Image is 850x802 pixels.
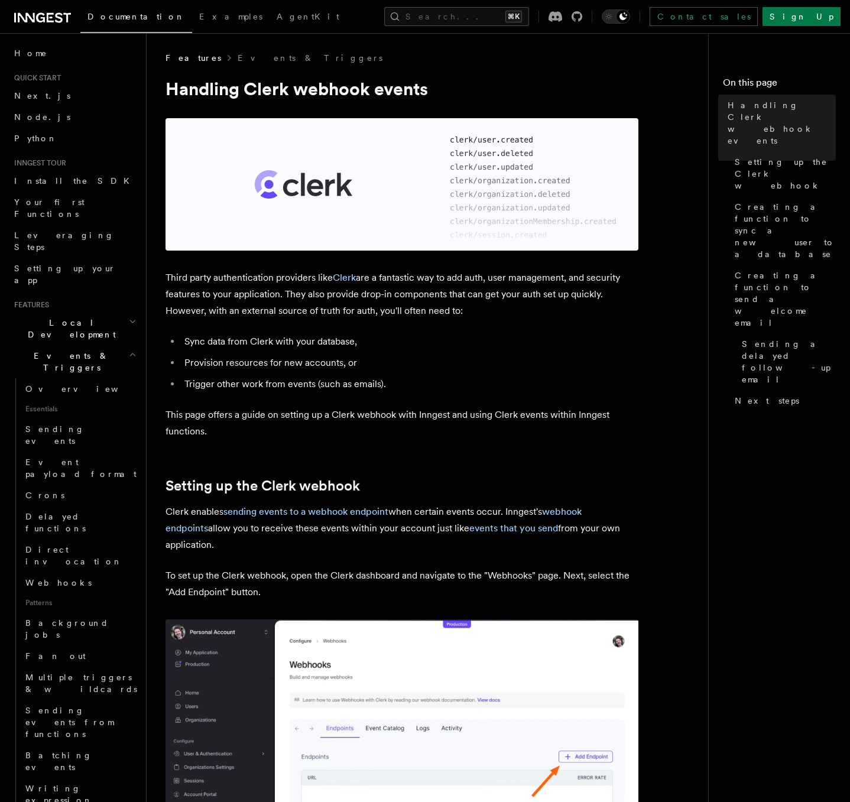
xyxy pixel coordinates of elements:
[25,706,113,739] span: Sending events from functions
[21,667,139,700] a: Multiple triggers & wildcards
[166,407,638,440] p: This page offers a guide on setting up a Clerk webhook with Inngest and using Clerk events within...
[166,118,638,251] img: Clerk logo and graphic showing Clerk webhook events
[21,400,139,418] span: Essentials
[9,317,129,340] span: Local Development
[14,91,70,100] span: Next.js
[9,128,139,149] a: Python
[166,567,638,600] p: To set up the Clerk webhook, open the Clerk dashboard and navigate to the "Webhooks" page. Next, ...
[181,355,638,371] li: Provision resources for new accounts, or
[730,196,836,265] a: Creating a function to sync a new user to a database
[166,78,638,99] h1: Handling Clerk webhook events
[14,230,114,252] span: Leveraging Steps
[21,506,139,539] a: Delayed functions
[763,7,841,26] a: Sign Up
[21,378,139,400] a: Overview
[21,418,139,452] a: Sending events
[25,651,86,661] span: Fan out
[14,112,70,122] span: Node.js
[181,376,638,392] li: Trigger other work from events (such as emails).
[25,751,92,772] span: Batching events
[9,43,139,64] a: Home
[166,506,582,534] a: webhook endpoints
[730,265,836,333] a: Creating a function to send a welcome email
[650,7,758,26] a: Contact sales
[25,618,109,639] span: Background jobs
[21,612,139,645] a: Background jobs
[192,4,270,32] a: Examples
[9,85,139,106] a: Next.js
[199,12,262,21] span: Examples
[723,76,836,95] h4: On this page
[25,673,137,694] span: Multiple triggers & wildcards
[730,390,836,411] a: Next steps
[737,333,836,390] a: Sending a delayed follow-up email
[9,191,139,225] a: Your first Functions
[21,745,139,778] a: Batching events
[14,134,57,143] span: Python
[730,151,836,196] a: Setting up the Clerk webhook
[9,345,139,378] button: Events & Triggers
[9,225,139,258] a: Leveraging Steps
[21,572,139,593] a: Webhooks
[9,258,139,291] a: Setting up your app
[277,12,339,21] span: AgentKit
[166,504,638,553] p: Clerk enables when certain events occur. Inngest's allow you to receive these events within your ...
[9,312,139,345] button: Local Development
[25,578,92,587] span: Webhooks
[25,512,86,533] span: Delayed functions
[723,95,836,151] a: Handling Clerk webhook events
[21,485,139,506] a: Crons
[742,338,836,385] span: Sending a delayed follow-up email
[384,7,529,26] button: Search...⌘K
[14,197,85,219] span: Your first Functions
[14,47,47,59] span: Home
[14,176,137,186] span: Install the SDK
[25,491,64,500] span: Crons
[735,156,836,191] span: Setting up the Clerk webhook
[9,300,49,310] span: Features
[9,170,139,191] a: Install the SDK
[9,106,139,128] a: Node.js
[166,270,638,319] p: Third party authentication providers like are a fantastic way to add auth, user management, and s...
[238,52,382,64] a: Events & Triggers
[14,264,116,285] span: Setting up your app
[21,645,139,667] a: Fan out
[333,272,356,283] a: Clerk
[166,478,360,494] a: Setting up the Clerk webhook
[735,395,799,407] span: Next steps
[469,522,558,534] a: events that you send
[80,4,192,33] a: Documentation
[21,452,139,485] a: Event payload format
[9,350,129,374] span: Events & Triggers
[223,506,388,517] a: sending events to a webhook endpoint
[21,593,139,612] span: Patterns
[21,700,139,745] a: Sending events from functions
[87,12,185,21] span: Documentation
[25,424,85,446] span: Sending events
[166,52,221,64] span: Features
[735,270,836,329] span: Creating a function to send a welcome email
[270,4,346,32] a: AgentKit
[505,11,522,22] kbd: ⌘K
[728,99,836,147] span: Handling Clerk webhook events
[9,158,66,168] span: Inngest tour
[735,201,836,260] span: Creating a function to sync a new user to a database
[25,545,122,566] span: Direct invocation
[21,539,139,572] a: Direct invocation
[602,9,630,24] button: Toggle dark mode
[9,73,61,83] span: Quick start
[25,384,147,394] span: Overview
[181,333,638,350] li: Sync data from Clerk with your database,
[25,457,137,479] span: Event payload format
